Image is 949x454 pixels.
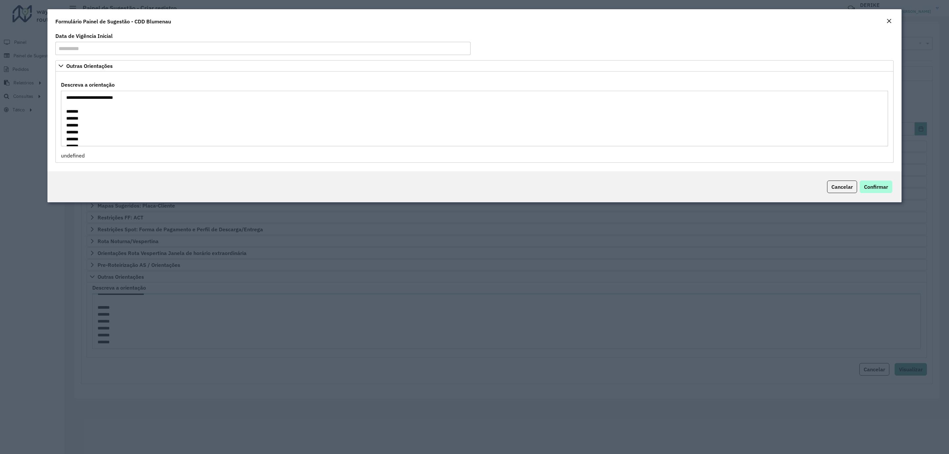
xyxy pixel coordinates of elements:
span: undefined [61,152,85,159]
span: Cancelar [831,184,853,190]
a: Outras Orientações [55,60,894,71]
span: Confirmar [864,184,888,190]
button: Cancelar [827,181,857,193]
label: Data de Vigência Inicial [55,32,113,40]
button: Close [884,17,894,26]
h4: Formulário Painel de Sugestão - CDD Blumenau [55,17,171,25]
div: Outras Orientações [55,71,894,163]
label: Descreva a orientação [61,81,115,89]
em: Fechar [886,18,892,24]
button: Confirmar [860,181,892,193]
span: Outras Orientações [66,63,113,69]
